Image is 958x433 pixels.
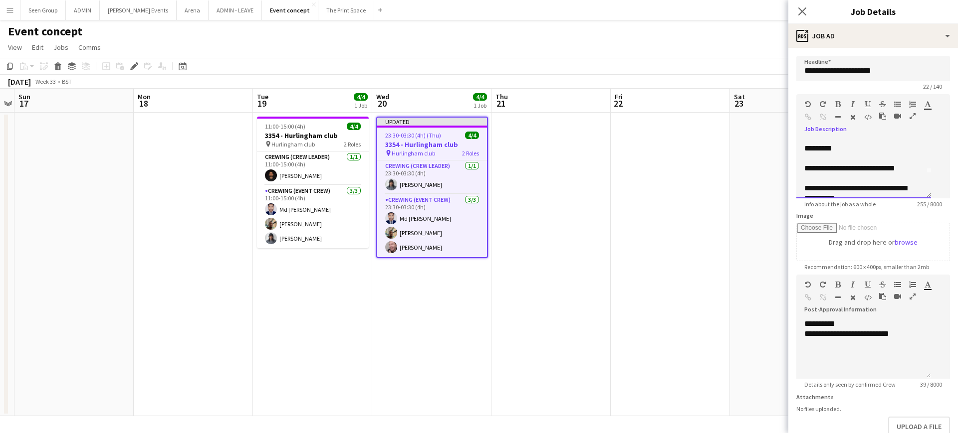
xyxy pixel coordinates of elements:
span: Details only seen by confirmed Crew [796,381,904,388]
button: Underline [864,281,871,289]
span: Tue [257,92,268,101]
span: 17 [17,98,30,109]
h3: Job Details [788,5,958,18]
button: ADMIN - LEAVE [209,0,262,20]
app-card-role: Crewing (Crew Leader)1/123:30-03:30 (4h)[PERSON_NAME] [377,160,487,194]
a: Edit [28,41,47,54]
span: Info about the job as a whole [796,200,884,208]
button: Fullscreen [909,112,916,120]
span: Wed [376,92,389,101]
div: 1 Job [474,102,486,109]
span: 4/4 [354,93,368,101]
span: 20 [375,98,389,109]
button: Clear Formatting [849,113,856,121]
span: 21 [494,98,508,109]
span: 2 Roles [462,149,479,157]
app-card-role: Crewing (Event Crew)3/311:00-15:00 (4h)Md [PERSON_NAME][PERSON_NAME][PERSON_NAME] [257,185,369,248]
span: Hurlingham club [271,141,315,148]
a: View [4,41,26,54]
button: Undo [804,281,811,289]
button: Strikethrough [879,100,886,108]
button: HTML Code [864,113,871,121]
button: Ordered List [909,281,916,289]
span: 18 [136,98,151,109]
button: Unordered List [894,100,901,108]
button: Redo [819,281,826,289]
button: Ordered List [909,100,916,108]
button: Text Color [924,281,931,289]
button: Bold [834,100,841,108]
span: 22 [613,98,623,109]
button: Horizontal Line [834,293,841,301]
button: The Print Space [318,0,374,20]
button: Italic [849,100,856,108]
span: 2 Roles [344,141,361,148]
button: Fullscreen [909,292,916,300]
div: [DATE] [8,77,31,87]
span: Comms [78,43,101,52]
button: Italic [849,281,856,289]
button: Text Color [924,100,931,108]
span: Hurlingham club [392,149,435,157]
a: Comms [74,41,105,54]
span: Edit [32,43,43,52]
button: Paste as plain text [879,292,886,300]
button: [PERSON_NAME] Events [100,0,177,20]
h1: Event concept [8,24,82,39]
button: Strikethrough [879,281,886,289]
span: 255 / 8000 [909,200,950,208]
button: Undo [804,100,811,108]
button: HTML Code [864,293,871,301]
span: Fri [615,92,623,101]
app-card-role: Crewing (Crew Leader)1/111:00-15:00 (4h)[PERSON_NAME] [257,151,369,185]
span: Recommendation: 600 x 400px, smaller than 2mb [796,263,937,271]
span: 4/4 [465,132,479,139]
button: Bold [834,281,841,289]
div: Job Ad [788,24,958,48]
span: 22 / 140 [915,83,950,90]
span: 39 / 8000 [912,381,950,388]
span: Jobs [53,43,68,52]
div: No files uploaded. [796,405,950,413]
span: Thu [495,92,508,101]
span: 4/4 [473,93,487,101]
button: Paste as plain text [879,112,886,120]
span: 23:30-03:30 (4h) (Thu) [385,132,441,139]
div: BST [62,78,72,85]
span: 19 [255,98,268,109]
div: Updated [377,118,487,126]
button: Unordered List [894,281,901,289]
app-job-card: 11:00-15:00 (4h)4/43354 - Hurlingham club Hurlingham club2 RolesCrewing (Crew Leader)1/111:00-15:... [257,117,369,248]
app-job-card: Updated23:30-03:30 (4h) (Thu)4/43354 - Hurlingham club Hurlingham club2 RolesCrewing (Crew Leader... [376,117,488,258]
span: 23 [732,98,745,109]
a: Jobs [49,41,72,54]
label: Attachments [796,393,834,401]
span: Sun [18,92,30,101]
span: Sat [734,92,745,101]
button: Seen Group [20,0,66,20]
button: Insert video [894,292,901,300]
div: 1 Job [354,102,367,109]
span: 4/4 [347,123,361,130]
button: Event concept [262,0,318,20]
button: Underline [864,100,871,108]
button: Clear Formatting [849,293,856,301]
h3: 3354 - Hurlingham club [377,140,487,149]
button: Insert video [894,112,901,120]
button: ADMIN [66,0,100,20]
app-card-role: Crewing (Event Crew)3/323:30-03:30 (4h)Md [PERSON_NAME][PERSON_NAME][PERSON_NAME] [377,194,487,257]
span: Week 33 [33,78,58,85]
span: Mon [138,92,151,101]
h3: 3354 - Hurlingham club [257,131,369,140]
button: Arena [177,0,209,20]
button: Horizontal Line [834,113,841,121]
span: 11:00-15:00 (4h) [265,123,305,130]
span: View [8,43,22,52]
button: Redo [819,100,826,108]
